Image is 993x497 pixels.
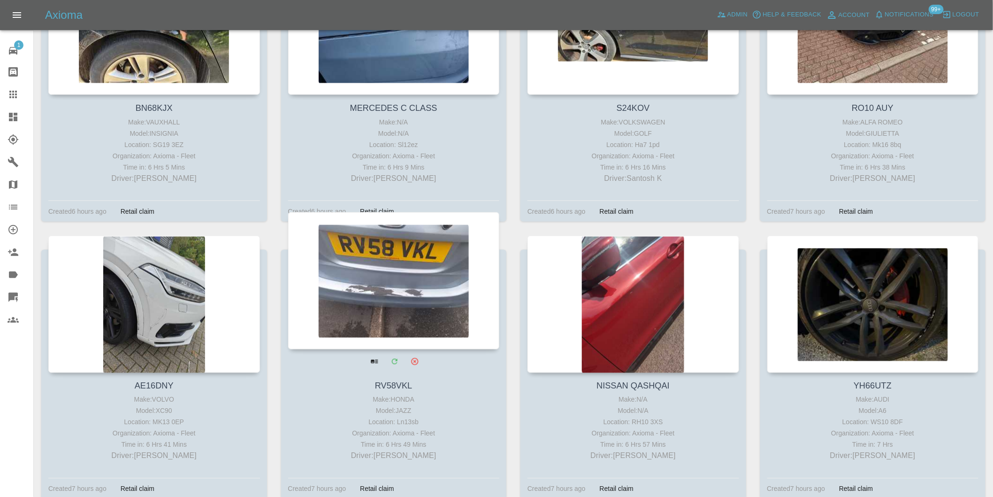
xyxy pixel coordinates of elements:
a: YH66UTZ [854,381,892,391]
span: Logout [953,9,979,20]
div: Make: ALFA ROMEO [770,116,977,128]
button: Open drawer [6,4,28,26]
button: Archive [405,352,424,371]
a: RV58VKL [375,381,412,391]
div: Time in: 6 Hrs 49 Mins [290,439,497,450]
div: Retail claim [832,206,880,217]
h5: Axioma [45,8,83,23]
div: Retail claim [832,483,880,495]
p: Driver: [PERSON_NAME] [770,173,977,184]
div: Organization: Axioma - Fleet [530,150,737,162]
div: Location: Mk16 8bq [770,139,977,150]
div: Location: Sl12ez [290,139,497,150]
div: Model: JAZZ [290,405,497,417]
a: S24KOV [617,103,650,113]
a: NISSAN QASHQAI [596,381,670,391]
button: Logout [940,8,982,22]
span: Account [839,10,870,21]
div: Model: GOLF [530,128,737,139]
a: Admin [715,8,750,22]
div: Location: RH10 3XS [530,417,737,428]
div: Model: XC90 [51,405,258,417]
div: Created 7 hours ago [767,483,825,495]
div: Organization: Axioma - Fleet [770,428,977,439]
span: 99+ [929,5,944,14]
div: Organization: Axioma - Fleet [51,428,258,439]
div: Created 6 hours ago [48,206,107,217]
div: Model: GIULIETTA [770,128,977,139]
div: Make: HONDA [290,394,497,405]
div: Created 6 hours ago [288,206,346,217]
div: Model: N/A [530,405,737,417]
div: Location: WS10 8DF [770,417,977,428]
div: Organization: Axioma - Fleet [770,150,977,162]
div: Organization: Axioma - Fleet [290,428,497,439]
button: Notifications [872,8,936,22]
span: Admin [727,9,748,20]
p: Driver: [PERSON_NAME] [290,173,497,184]
p: Driver: [PERSON_NAME] [51,173,258,184]
div: Retail claim [114,483,161,495]
div: Time in: 6 Hrs 5 Mins [51,162,258,173]
div: Created 6 hours ago [527,206,586,217]
div: Time in: 6 Hrs 16 Mins [530,162,737,173]
div: Retail claim [593,483,641,495]
a: BN68KJX [136,103,173,113]
div: Model: N/A [290,128,497,139]
div: Make: N/A [530,394,737,405]
a: RO10 AUY [852,103,894,113]
div: Organization: Axioma - Fleet [530,428,737,439]
div: Time in: 6 Hrs 57 Mins [530,439,737,450]
div: Retail claim [593,206,641,217]
p: Driver: [PERSON_NAME] [51,450,258,462]
div: Time in: 6 Hrs 41 Mins [51,439,258,450]
div: Location: Ha7 1pd [530,139,737,150]
div: Organization: Axioma - Fleet [51,150,258,162]
div: Location: Ln13sb [290,417,497,428]
p: Driver: [PERSON_NAME] [290,450,497,462]
div: Model: INSIGNIA [51,128,258,139]
span: Help & Feedback [763,9,821,20]
div: Make: N/A [290,116,497,128]
a: MERCEDES C CLASS [350,103,437,113]
div: Time in: 6 Hrs 38 Mins [770,162,977,173]
div: Organization: Axioma - Fleet [290,150,497,162]
span: Notifications [885,9,934,20]
div: Model: A6 [770,405,977,417]
div: Retail claim [114,206,161,217]
a: Account [824,8,872,23]
a: View [365,352,384,371]
a: Modify [385,352,404,371]
div: Retail claim [353,206,401,217]
div: Location: MK13 0EP [51,417,258,428]
div: Make: VOLKSWAGEN [530,116,737,128]
div: Location: SG19 3EZ [51,139,258,150]
div: Time in: 6 Hrs 9 Mins [290,162,497,173]
div: Created 7 hours ago [48,483,107,495]
span: 1 [14,40,23,50]
button: Help & Feedback [750,8,824,22]
div: Created 7 hours ago [527,483,586,495]
div: Created 7 hours ago [767,206,825,217]
div: Make: AUDI [770,394,977,405]
p: Driver: [PERSON_NAME] [530,450,737,462]
div: Time in: 7 Hrs [770,439,977,450]
div: Make: VOLVO [51,394,258,405]
div: Make: VAUXHALL [51,116,258,128]
div: Created 7 hours ago [288,483,346,495]
div: Retail claim [353,483,401,495]
p: Driver: Santosh K [530,173,737,184]
a: AE16DNY [135,381,174,391]
p: Driver: [PERSON_NAME] [770,450,977,462]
